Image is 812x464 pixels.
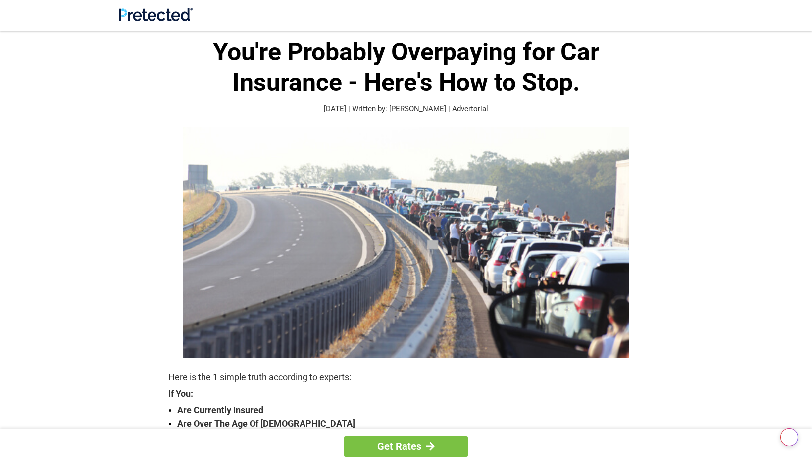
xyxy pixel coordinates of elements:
[168,37,644,97] h1: You're Probably Overpaying for Car Insurance - Here's How to Stop.
[168,103,644,115] p: [DATE] | Written by: [PERSON_NAME] | Advertorial
[177,417,644,431] strong: Are Over The Age Of [DEMOGRAPHIC_DATA]
[119,8,193,21] img: Site Logo
[168,389,644,398] strong: If You:
[168,371,644,384] p: Here is the 1 simple truth according to experts:
[119,14,193,23] a: Site Logo
[344,436,468,457] a: Get Rates
[177,403,644,417] strong: Are Currently Insured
